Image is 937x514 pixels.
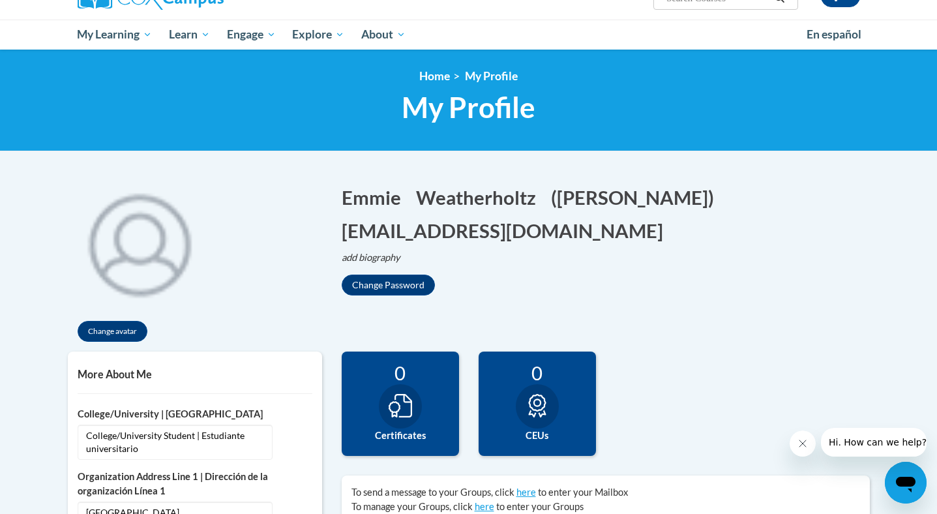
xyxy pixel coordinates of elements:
iframe: Close message [790,431,816,457]
a: here [516,487,536,498]
div: Click to change the profile picture [68,171,211,314]
div: 0 [488,361,586,384]
h5: More About Me [78,368,312,380]
iframe: Button to launch messaging window [885,462,927,504]
iframe: Message from company [821,428,927,457]
button: Change avatar [78,321,147,342]
span: to enter your Groups [496,501,584,512]
a: Engage [218,20,284,50]
a: My Learning [69,20,161,50]
span: Learn [169,27,210,42]
label: College/University | [GEOGRAPHIC_DATA] [78,407,312,421]
button: Edit screen name [551,184,722,211]
img: profile avatar [68,171,211,314]
button: Edit last name [416,184,544,211]
a: En español [798,21,870,48]
label: CEUs [488,429,586,443]
span: College/University Student | Estudiante universitario [78,425,273,460]
span: To send a message to your Groups, click [351,487,514,498]
i: add biography [342,252,400,263]
span: About [361,27,406,42]
label: Certificates [351,429,449,443]
span: My Profile [402,90,535,125]
div: 0 [351,361,449,384]
button: Edit email address [342,217,672,244]
button: Edit first name [342,184,409,211]
label: Organization Address Line 1 | Dirección de la organización Línea 1 [78,470,312,498]
span: Engage [227,27,276,42]
span: to enter your Mailbox [538,487,628,498]
a: Home [419,69,450,83]
span: My Learning [77,27,152,42]
a: Learn [160,20,218,50]
a: here [475,501,494,512]
a: Explore [284,20,353,50]
span: Explore [292,27,344,42]
button: Change Password [342,275,435,295]
span: En español [807,27,861,41]
a: About [353,20,414,50]
span: To manage your Groups, click [351,501,473,512]
span: My Profile [465,69,518,83]
div: Main menu [58,20,880,50]
button: Edit biography [342,250,411,265]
